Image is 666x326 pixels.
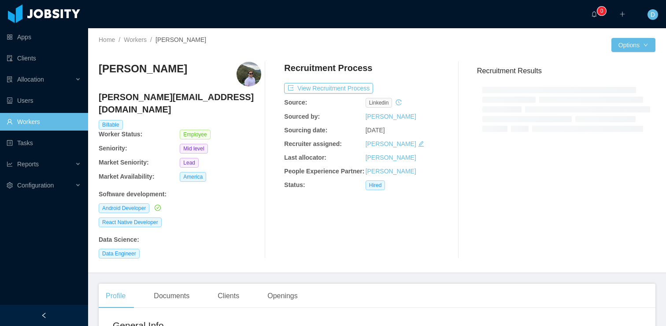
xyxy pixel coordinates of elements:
i: icon: history [396,99,402,105]
h3: Recruitment Results [477,65,655,76]
div: Clients [211,284,246,308]
span: / [150,36,152,43]
a: icon: robotUsers [7,92,81,109]
button: icon: exportView Recruitment Process [284,83,373,94]
h3: [PERSON_NAME] [99,62,187,76]
i: icon: check-circle [155,205,161,211]
span: Reports [17,161,39,168]
b: Seniority: [99,145,127,152]
span: Mid level [180,144,207,154]
h4: Recruitment Process [284,62,372,74]
a: [PERSON_NAME] [366,154,416,161]
span: Configuration [17,182,54,189]
span: [DATE] [366,127,385,134]
span: Billable [99,120,123,130]
span: Data Engineer [99,249,140,259]
b: Source: [284,99,307,106]
h4: [PERSON_NAME][EMAIL_ADDRESS][DOMAIN_NAME] [99,91,261,116]
a: Workers [124,36,147,43]
b: Last allocator: [284,154,326,161]
div: Openings [260,284,305,308]
i: icon: plus [619,11,625,17]
a: icon: auditClients [7,49,81,67]
div: Profile [99,284,133,308]
b: People Experience Partner: [284,168,364,175]
img: 1f93ed1a-a69a-4896-a513-f8fad3c729fa_664eb05892678-400w.png [237,62,261,86]
span: Allocation [17,76,44,83]
span: America [180,172,206,182]
b: Sourced by: [284,113,320,120]
a: icon: exportView Recruitment Process [284,85,373,92]
span: React Native Developer [99,217,162,227]
i: icon: edit [418,141,424,147]
b: Worker Status: [99,131,142,138]
i: icon: solution [7,76,13,82]
b: Data Science : [99,236,139,243]
i: icon: line-chart [7,161,13,167]
i: icon: setting [7,182,13,188]
span: Employee [180,130,210,139]
span: / [118,36,120,43]
b: Software development : [99,191,166,198]
i: icon: bell [591,11,597,17]
button: Optionsicon: down [611,38,655,52]
a: icon: check-circle [153,204,161,211]
a: icon: appstoreApps [7,28,81,46]
b: Recruiter assigned: [284,140,342,147]
sup: 0 [597,7,606,15]
span: D [651,9,655,20]
span: Lead [180,158,199,168]
span: linkedin [366,98,392,108]
b: Market Availability: [99,173,155,180]
span: Hired [366,180,385,190]
b: Status: [284,181,305,188]
a: [PERSON_NAME] [366,168,416,175]
a: [PERSON_NAME] [366,113,416,120]
a: icon: profileTasks [7,134,81,152]
b: Market Seniority: [99,159,149,166]
div: Documents [147,284,196,308]
a: Home [99,36,115,43]
span: Android Developer [99,203,149,213]
a: [PERSON_NAME] [366,140,416,147]
b: Sourcing date: [284,127,327,134]
span: [PERSON_NAME] [155,36,206,43]
a: icon: userWorkers [7,113,81,131]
